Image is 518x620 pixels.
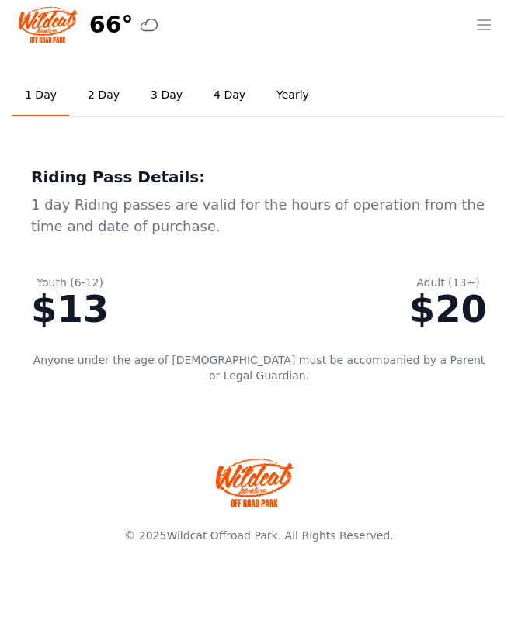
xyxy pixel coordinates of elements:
span: 66° [89,11,134,39]
a: 3 Day [138,74,195,116]
a: 1 Day [12,74,69,116]
span: © 2025 . All Rights Reserved. [124,529,393,542]
p: Anyone under the age of [DEMOGRAPHIC_DATA] must be accompanied by a Parent or Legal Guardian. [31,352,487,383]
div: $20 [409,290,487,327]
div: $13 [31,290,109,327]
div: Riding Pass Details: [31,166,487,188]
img: Wildcat Logo [19,6,77,43]
img: Wildcat Offroad park [216,458,294,507]
div: Youth (6-12) [31,275,109,290]
a: 4 Day [201,74,258,116]
div: Adult (13+) [409,275,487,290]
a: Yearly [264,74,322,116]
a: Wildcat Offroad Park [166,529,277,542]
a: 2 Day [75,74,132,116]
div: 1 day Riding passes are valid for the hours of operation from the time and date of purchase. [31,194,487,237]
